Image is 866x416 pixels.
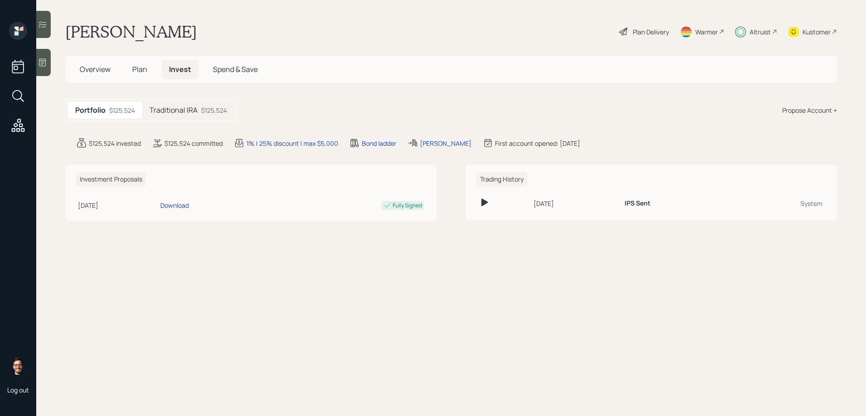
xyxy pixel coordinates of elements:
[625,200,650,207] h6: IPS Sent
[89,139,141,148] div: $125,524 invested
[782,105,837,115] div: Propose Account +
[149,106,197,115] h5: Traditional IRA
[246,139,338,148] div: 1% | 25% discount | max $5,000
[476,172,527,187] h6: Trading History
[534,199,617,208] div: [DATE]
[75,106,106,115] h5: Portfolio
[695,27,718,37] div: Warmer
[201,105,227,115] div: $125,524
[393,201,422,210] div: Fully Signed
[65,22,197,42] h1: [PERSON_NAME]
[362,139,396,148] div: Bond ladder
[633,27,669,37] div: Plan Delivery
[213,64,258,74] span: Spend & Save
[164,139,223,148] div: $125,524 committed
[160,201,189,210] div: Download
[420,139,471,148] div: [PERSON_NAME]
[750,27,771,37] div: Altruist
[733,199,823,208] div: System
[803,27,831,37] div: Kustomer
[109,105,135,115] div: $125,524
[495,139,580,148] div: First account opened: [DATE]
[169,64,191,74] span: Invest
[80,64,111,74] span: Overview
[78,201,157,210] div: [DATE]
[132,64,147,74] span: Plan
[9,357,27,375] img: sami-boghos-headshot.png
[7,386,29,394] div: Log out
[76,172,146,187] h6: Investment Proposals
